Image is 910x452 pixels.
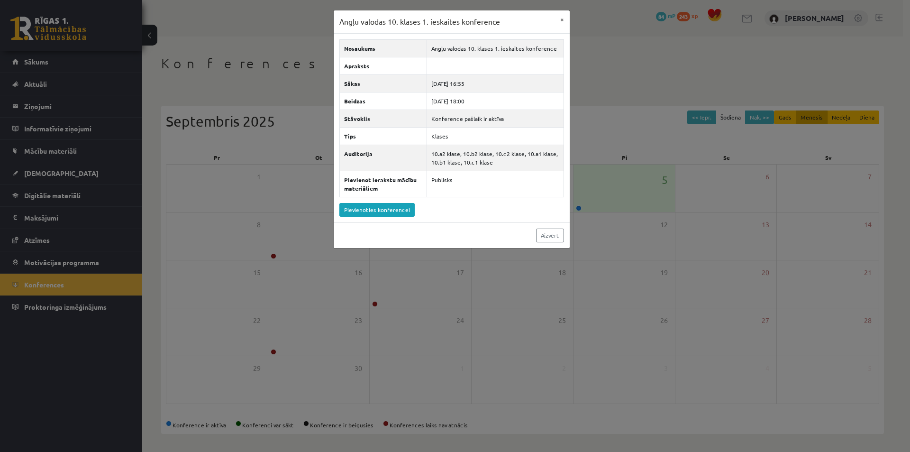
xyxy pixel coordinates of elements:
[427,110,564,127] td: Konference pašlaik ir aktīva
[339,74,427,92] th: Sākas
[427,92,564,110] td: [DATE] 18:00
[536,229,564,242] a: Aizvērt
[427,74,564,92] td: [DATE] 16:55
[339,39,427,57] th: Nosaukums
[339,16,500,28] h3: Angļu valodas 10. klases 1. ieskaites konference
[339,203,415,217] a: Pievienoties konferencei
[339,127,427,145] th: Tips
[427,39,564,57] td: Angļu valodas 10. klases 1. ieskaites konference
[339,145,427,171] th: Auditorija
[339,110,427,127] th: Stāvoklis
[555,10,570,28] button: ×
[339,92,427,110] th: Beidzas
[339,171,427,197] th: Pievienot ierakstu mācību materiāliem
[427,171,564,197] td: Publisks
[427,127,564,145] td: Klases
[427,145,564,171] td: 10.a2 klase, 10.b2 klase, 10.c2 klase, 10.a1 klase, 10.b1 klase, 10.c1 klase
[339,57,427,74] th: Apraksts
